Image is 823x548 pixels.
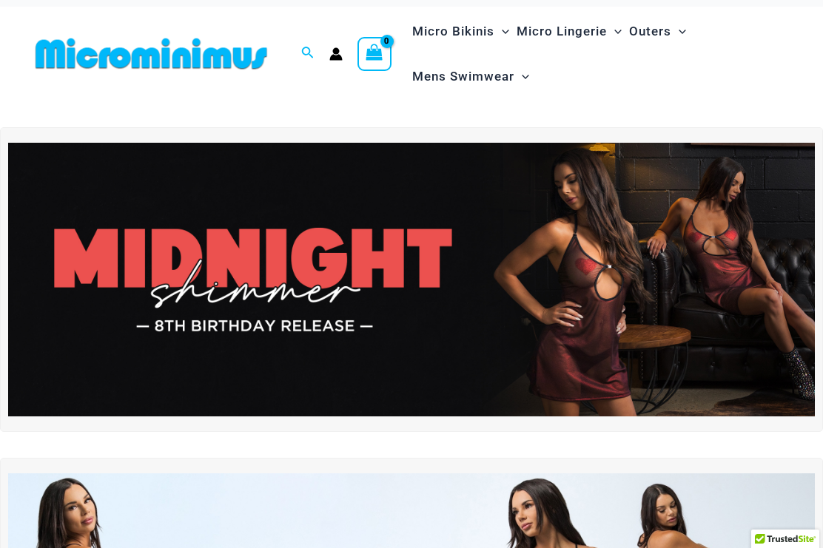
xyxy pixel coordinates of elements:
[513,9,625,54] a: Micro LingerieMenu ToggleMenu Toggle
[625,9,690,54] a: OutersMenu ToggleMenu Toggle
[629,13,671,50] span: Outers
[517,13,607,50] span: Micro Lingerie
[409,54,533,99] a: Mens SwimwearMenu ToggleMenu Toggle
[671,13,686,50] span: Menu Toggle
[409,9,513,54] a: Micro BikinisMenu ToggleMenu Toggle
[514,58,529,95] span: Menu Toggle
[8,143,815,416] img: Midnight Shimmer Red Dress
[30,37,273,70] img: MM SHOP LOGO FLAT
[494,13,509,50] span: Menu Toggle
[406,7,793,101] nav: Site Navigation
[301,44,315,63] a: Search icon link
[607,13,622,50] span: Menu Toggle
[412,13,494,50] span: Micro Bikinis
[329,47,343,61] a: Account icon link
[357,37,392,71] a: View Shopping Cart, empty
[412,58,514,95] span: Mens Swimwear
